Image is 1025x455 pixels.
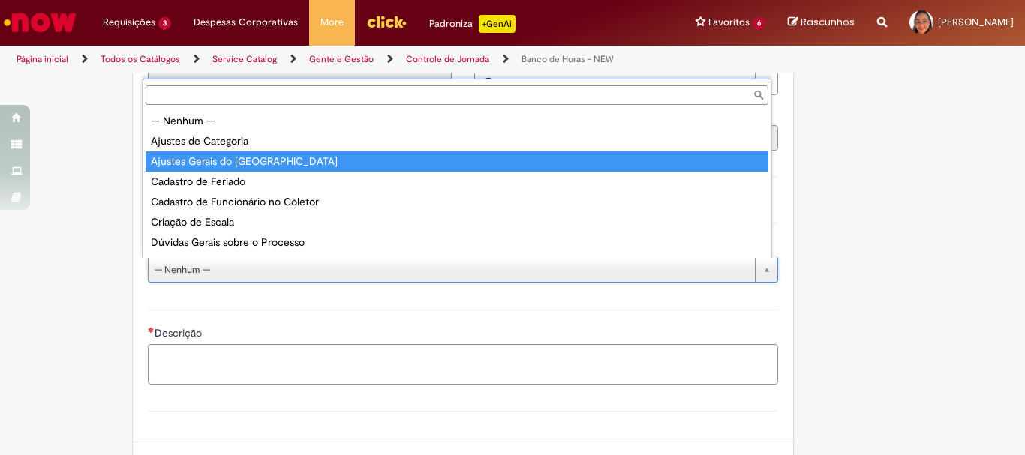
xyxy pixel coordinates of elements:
[146,151,768,172] div: Ajustes Gerais do [GEOGRAPHIC_DATA]
[146,172,768,192] div: Cadastro de Feriado
[146,212,768,232] div: Criação de Escala
[146,131,768,151] div: Ajustes de Categoria
[146,232,768,253] div: Dúvidas Gerais sobre o Processo
[146,253,768,273] div: Ponto Web/Mobile
[143,108,771,258] ul: Tipo da Solicitação
[146,111,768,131] div: -- Nenhum --
[146,192,768,212] div: Cadastro de Funcionário no Coletor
